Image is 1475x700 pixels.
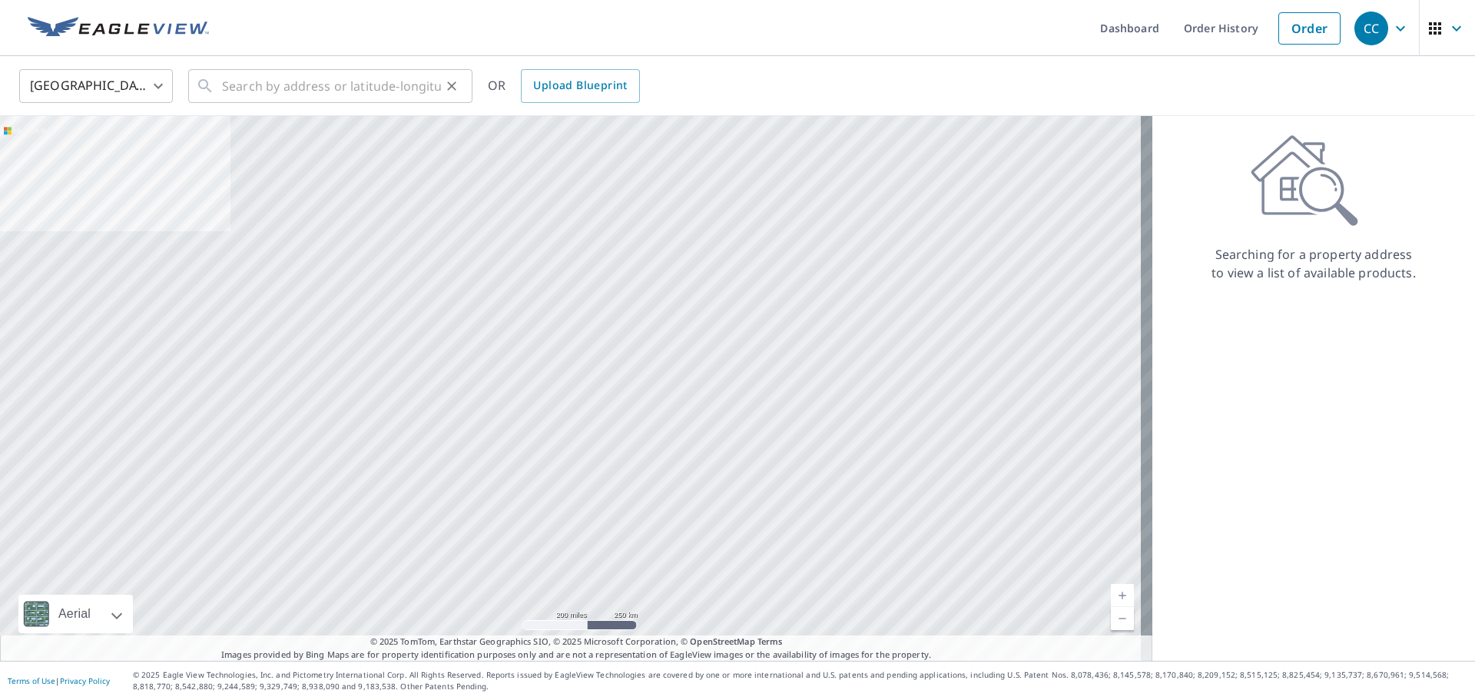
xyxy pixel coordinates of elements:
p: | [8,676,110,685]
a: Order [1278,12,1341,45]
img: EV Logo [28,17,209,40]
a: Current Level 5, Zoom In [1111,584,1134,607]
span: © 2025 TomTom, Earthstar Geographics SIO, © 2025 Microsoft Corporation, © [370,635,783,649]
div: [GEOGRAPHIC_DATA] [19,65,173,108]
a: Upload Blueprint [521,69,639,103]
div: CC [1354,12,1388,45]
div: Aerial [54,595,95,633]
a: OpenStreetMap [690,635,754,647]
div: OR [488,69,640,103]
a: Terms of Use [8,675,55,686]
p: © 2025 Eagle View Technologies, Inc. and Pictometry International Corp. All Rights Reserved. Repo... [133,669,1467,692]
a: Terms [757,635,783,647]
button: Clear [441,75,462,97]
input: Search by address or latitude-longitude [222,65,441,108]
span: Upload Blueprint [533,76,627,95]
p: Searching for a property address to view a list of available products. [1211,245,1417,282]
div: Aerial [18,595,133,633]
a: Privacy Policy [60,675,110,686]
a: Current Level 5, Zoom Out [1111,607,1134,630]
